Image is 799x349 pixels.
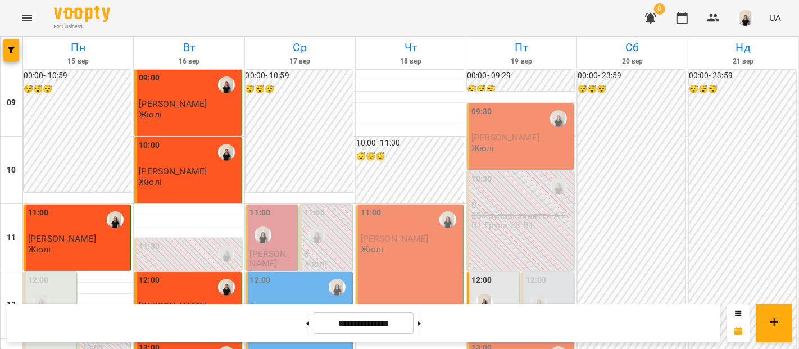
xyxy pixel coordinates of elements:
[579,39,685,56] h6: Сб
[135,56,242,67] h6: 16 вер
[578,70,685,82] h6: 00:00 - 23:59
[550,178,567,194] img: Жюлі
[526,274,547,287] label: 12:00
[218,76,235,93] img: Жюлі
[690,56,797,67] h6: 21 вер
[654,3,665,15] span: 8
[471,274,492,287] label: 12:00
[247,39,353,56] h6: Ср
[247,56,353,67] h6: 17 вер
[139,139,160,152] label: 10:00
[246,83,353,96] h6: 😴😴😴
[357,39,464,56] h6: Чт
[246,70,353,82] h6: 00:00 - 10:59
[25,56,131,67] h6: 15 вер
[139,241,160,253] label: 11:30
[7,97,16,109] h6: 09
[250,269,296,298] p: індивідуальне заняття 50 хв
[467,83,574,96] h6: 😴😴😴
[7,164,16,176] h6: 10
[139,177,162,187] p: Жюлі
[250,207,271,219] label: 11:00
[769,12,781,24] span: UA
[54,6,110,22] img: Voopty Logo
[135,39,242,56] h6: Вт
[218,144,235,161] img: Жюлі
[218,245,235,262] img: Жюлі
[361,244,384,254] p: Жюлі
[765,7,786,28] button: UA
[690,39,797,56] h6: Нд
[471,132,539,143] span: [PERSON_NAME]
[28,233,96,244] span: [PERSON_NAME]
[33,294,49,311] img: Жюлі
[304,259,327,269] p: Жюлі
[361,233,429,244] span: [PERSON_NAME]
[28,207,49,219] label: 11:00
[357,56,464,67] h6: 18 вер
[54,23,110,30] span: For Business
[304,207,325,219] label: 11:00
[28,274,49,287] label: 12:00
[329,279,346,296] img: Жюлі
[25,39,131,56] h6: Пн
[139,166,207,176] span: [PERSON_NAME]
[255,226,271,243] img: Жюлі
[139,72,160,84] label: 09:00
[139,98,207,109] span: [PERSON_NAME]
[530,294,547,311] img: Жюлі
[439,211,456,228] img: Жюлі
[468,56,575,67] h6: 19 вер
[476,294,493,311] img: Жюлі
[471,143,494,153] p: Жюлі
[218,279,235,296] img: Жюлі
[467,70,574,82] h6: 00:00 - 09:29
[468,39,575,56] h6: Пт
[139,274,160,287] label: 12:00
[28,244,51,254] p: Жюлі
[308,226,325,243] img: Жюлі
[356,137,464,149] h6: 10:00 - 11:00
[7,232,16,244] h6: 11
[361,207,382,219] label: 11:00
[139,110,162,119] p: Жюлі
[471,211,571,230] p: 23 Групові заняття А1-В1 Група 23 B1
[471,200,571,210] p: 0
[578,83,685,96] h6: 😴😴😴
[579,56,685,67] h6: 20 вер
[471,106,492,118] label: 09:30
[24,83,131,96] h6: 😴😴😴
[107,211,124,228] img: Жюлі
[471,173,492,185] label: 10:30
[738,10,753,26] img: a3bfcddf6556b8c8331b99a2d66cc7fb.png
[13,4,40,31] button: Menu
[24,70,131,82] h6: 00:00 - 10:59
[250,274,271,287] label: 12:00
[689,83,796,96] h6: 😴😴😴
[139,268,239,277] p: 0
[689,70,796,82] h6: 00:00 - 23:59
[250,248,290,269] span: [PERSON_NAME]
[550,110,567,127] img: Жюлі
[356,151,464,163] h6: 😴😴😴
[304,249,350,259] p: 0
